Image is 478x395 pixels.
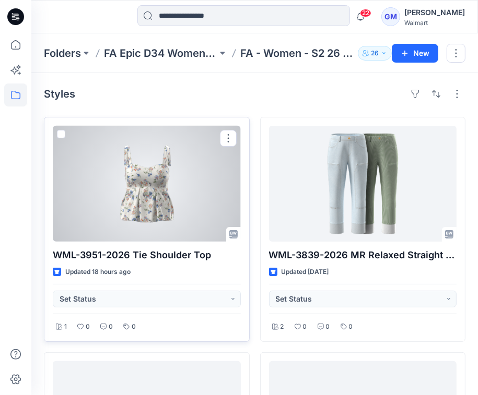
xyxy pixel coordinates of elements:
[132,321,136,332] p: 0
[404,6,465,19] div: [PERSON_NAME]
[269,248,457,262] p: WML-3839-2026 MR Relaxed Straight Carpenter_Cost Opt
[349,321,353,332] p: 0
[44,46,81,61] a: Folders
[392,44,438,63] button: New
[109,321,113,332] p: 0
[240,46,354,61] p: FA - Women - S2 26 Woven Board
[381,7,400,26] div: GM
[65,267,131,278] p: Updated 18 hours ago
[282,267,329,278] p: Updated [DATE]
[281,321,284,332] p: 2
[104,46,217,61] a: FA Epic D34 Womens Woven
[44,88,75,100] h4: Styles
[64,321,67,332] p: 1
[404,19,465,27] div: Walmart
[86,321,90,332] p: 0
[269,126,457,242] a: WML-3839-2026 MR Relaxed Straight Carpenter_Cost Opt
[360,9,371,17] span: 22
[358,46,392,61] button: 26
[53,126,241,242] a: WML-3951-2026 Tie Shoulder Top
[371,47,379,59] p: 26
[326,321,330,332] p: 0
[303,321,307,332] p: 0
[53,248,241,262] p: WML-3951-2026 Tie Shoulder Top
